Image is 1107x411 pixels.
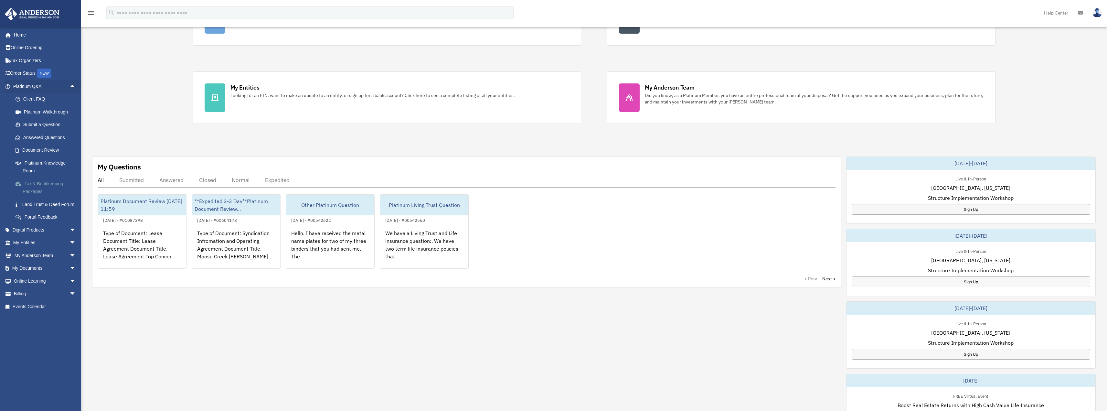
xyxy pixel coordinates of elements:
[69,249,82,262] span: arrow_drop_down
[846,374,1095,387] div: [DATE]
[928,339,1014,347] span: Structure Implementation Workshop
[5,287,86,300] a: Billingarrow_drop_down
[380,224,468,275] div: We have a Living Trust and Life insurance question:. We have two term life insurance policies tha...
[645,83,695,92] div: My Anderson Team
[98,195,186,215] div: Platinum Document Review [DATE] 11:59
[950,175,991,182] div: Live & In-Person
[948,392,994,399] div: FREE Virtual Event
[846,157,1095,170] div: [DATE]-[DATE]
[9,198,86,211] a: Land Trust & Deed Forum
[87,11,95,17] a: menu
[98,194,186,269] a: Platinum Document Review [DATE] 11:59[DATE] - #01087398Type of Document: Lease Document Title: Le...
[5,28,82,41] a: Home
[9,131,86,144] a: Answered Questions
[3,8,61,20] img: Anderson Advisors Platinum Portal
[5,236,86,249] a: My Entitiesarrow_drop_down
[232,177,250,183] div: Normal
[5,67,86,80] a: Order StatusNEW
[192,216,242,223] div: [DATE] - #00604178
[931,329,1010,337] span: [GEOGRAPHIC_DATA], [US_STATE]
[5,54,86,67] a: Tax Organizers
[5,223,86,236] a: Digital Productsarrow_drop_down
[119,177,144,183] div: Submitted
[159,177,184,183] div: Answered
[286,194,375,269] a: Other Platinum Question[DATE] - #00542622Hello. I have received the metal name plates for two of ...
[852,204,1090,215] a: Sign Up
[5,275,86,287] a: Online Learningarrow_drop_down
[87,9,95,17] i: menu
[98,162,141,172] div: My Questions
[9,157,86,177] a: Platinum Knowledge Room
[230,92,515,99] div: Looking for an EIN, want to make an update to an entity, or sign up for a bank account? Click her...
[9,118,86,131] a: Submit a Question
[9,93,86,106] a: Client FAQ
[69,275,82,288] span: arrow_drop_down
[199,177,216,183] div: Closed
[286,224,374,275] div: Hello. I have received the metal name plates for two of my three binders that you had sent me. Th...
[5,300,86,313] a: Events Calendar
[98,216,148,223] div: [DATE] - #01087398
[69,287,82,301] span: arrow_drop_down
[5,249,86,262] a: My Anderson Teamarrow_drop_down
[950,247,991,254] div: Live & In-Person
[846,302,1095,315] div: [DATE]-[DATE]
[950,320,991,327] div: Live & In-Person
[898,401,1044,409] span: Boost Real Estate Returns with High Cash Value Life Insurance
[69,262,82,275] span: arrow_drop_down
[265,177,290,183] div: Expedited
[192,224,280,275] div: Type of Document: Syndication Infromation and Operating Agreement Document Title: Moose Creek [PE...
[645,92,984,105] div: Did you know, as a Platinum Member, you have an entire professional team at your disposal? Get th...
[5,80,86,93] a: Platinum Q&Aarrow_drop_up
[852,349,1090,360] a: Sign Up
[9,144,86,157] a: Document Review
[931,184,1010,192] span: [GEOGRAPHIC_DATA], [US_STATE]
[69,223,82,237] span: arrow_drop_down
[98,177,104,183] div: All
[108,9,115,16] i: search
[98,224,186,275] div: Type of Document: Lease Document Title: Lease Agreement Document Title: Lease Agreement Top Conce...
[193,71,581,124] a: My Entities Looking for an EIN, want to make an update to an entity, or sign up for a bank accoun...
[380,194,469,269] a: Platinum Living Trust Question[DATE] - #00542560We have a Living Trust and Life insurance questio...
[822,276,836,282] a: Next >
[5,41,86,54] a: Online Ordering
[286,195,374,215] div: Other Platinum Question
[9,211,86,224] a: Portal Feedback
[37,69,51,78] div: NEW
[5,262,86,275] a: My Documentsarrow_drop_down
[928,266,1014,274] span: Structure Implementation Workshop
[192,195,280,215] div: **Expedited 2-3 Day**Platinum Document Review...
[192,194,281,269] a: **Expedited 2-3 Day**Platinum Document Review...[DATE] - #00604178Type of Document: Syndication I...
[9,105,86,118] a: Platinum Walkthrough
[931,256,1010,264] span: [GEOGRAPHIC_DATA], [US_STATE]
[928,194,1014,202] span: Structure Implementation Workshop
[286,216,336,223] div: [DATE] - #00542622
[69,236,82,250] span: arrow_drop_down
[380,195,468,215] div: Platinum Living Trust Question
[1092,8,1102,17] img: User Pic
[607,71,995,124] a: My Anderson Team Did you know, as a Platinum Member, you have an entire professional team at your...
[69,80,82,93] span: arrow_drop_up
[230,83,260,92] div: My Entities
[9,177,86,198] a: Tax & Bookkeeping Packages
[846,229,1095,242] div: [DATE]-[DATE]
[380,216,430,223] div: [DATE] - #00542560
[852,276,1090,287] a: Sign Up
